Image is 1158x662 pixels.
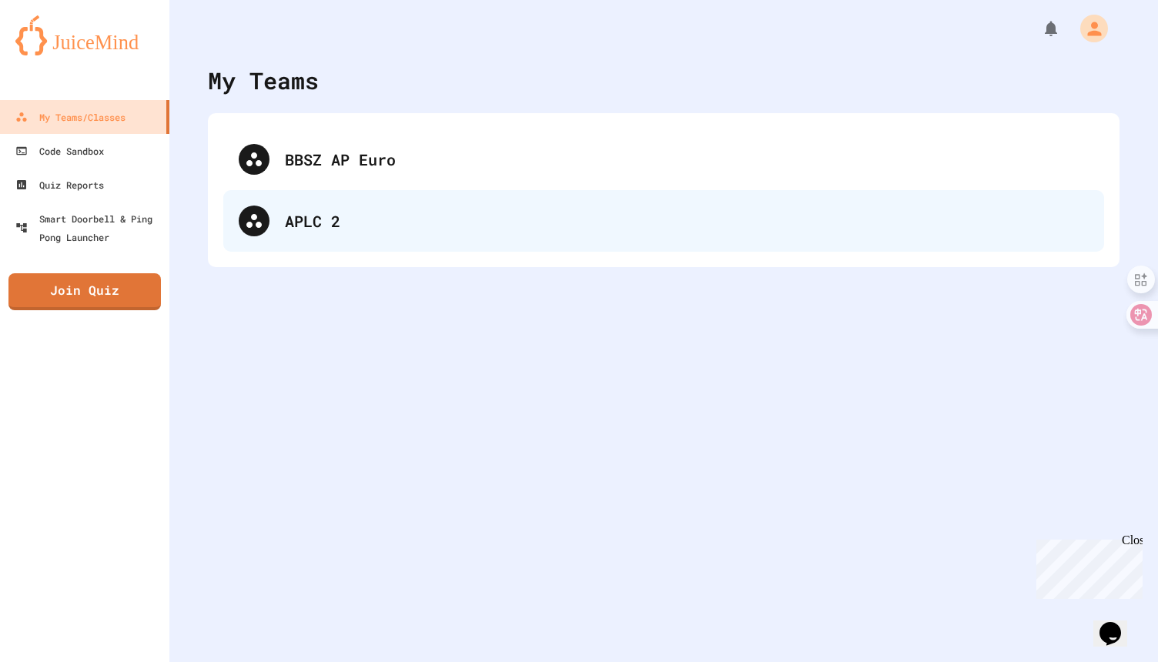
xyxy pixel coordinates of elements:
div: APLC 2 [285,209,1089,232]
div: Code Sandbox [15,142,104,160]
div: BBSZ AP Euro [223,129,1104,190]
div: My Teams [208,63,319,98]
div: My Account [1064,11,1112,46]
div: Chat with us now!Close [6,6,106,98]
div: My Teams/Classes [15,108,126,126]
div: BBSZ AP Euro [285,148,1089,171]
iframe: chat widget [1093,600,1143,647]
div: Quiz Reports [15,176,104,194]
img: logo-orange.svg [15,15,154,55]
div: APLC 2 [223,190,1104,252]
a: Join Quiz [8,273,161,310]
iframe: chat widget [1030,533,1143,599]
div: My Notifications [1013,15,1064,42]
div: Smart Doorbell & Ping Pong Launcher [15,209,163,246]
